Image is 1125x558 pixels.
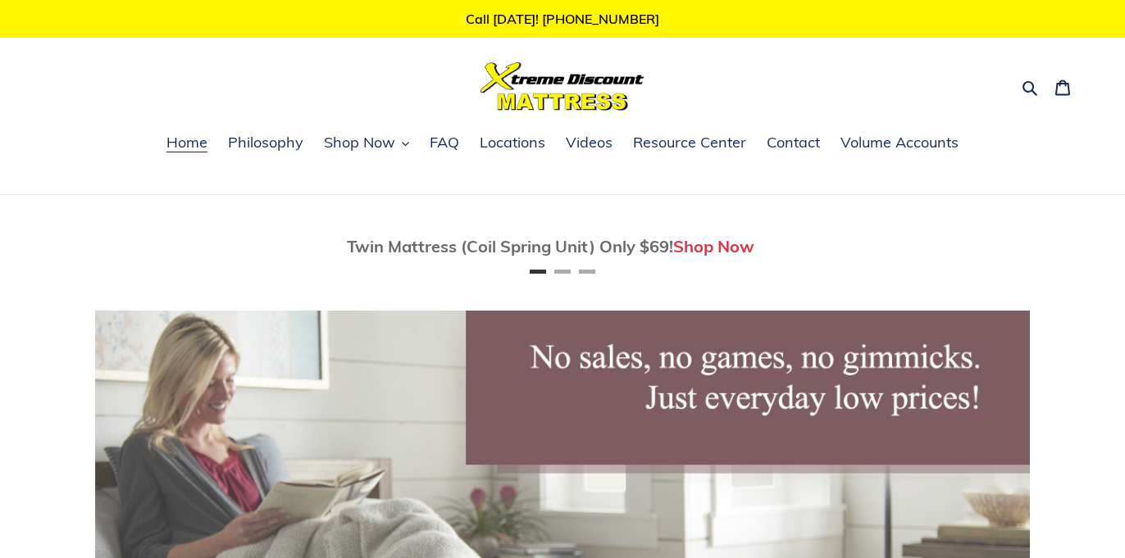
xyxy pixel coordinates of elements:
[625,131,754,156] a: Resource Center
[481,62,644,111] img: Xtreme Discount Mattress
[166,133,207,152] span: Home
[220,131,312,156] a: Philosophy
[158,131,216,156] a: Home
[633,133,746,152] span: Resource Center
[324,133,395,152] span: Shop Now
[840,133,959,152] span: Volume Accounts
[480,133,545,152] span: Locations
[421,131,467,156] a: FAQ
[832,131,967,156] a: Volume Accounts
[673,236,754,256] a: Shop Now
[566,133,613,152] span: Videos
[430,133,459,152] span: FAQ
[530,270,546,274] button: Page 1
[316,131,417,156] button: Shop Now
[471,131,553,156] a: Locations
[579,270,595,274] button: Page 3
[758,131,828,156] a: Contact
[767,133,820,152] span: Contact
[347,236,673,256] span: Twin Mattress (Coil Spring Unit) Only $69!
[228,133,303,152] span: Philosophy
[558,131,621,156] a: Videos
[554,270,571,274] button: Page 2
